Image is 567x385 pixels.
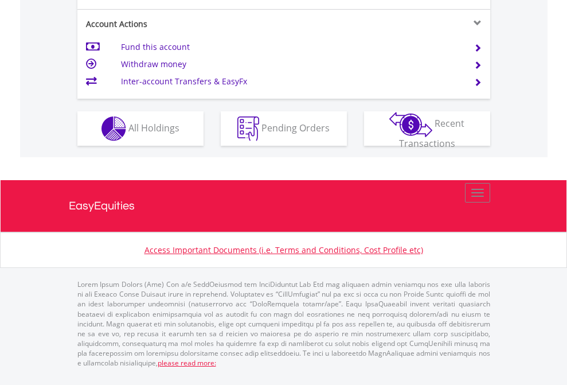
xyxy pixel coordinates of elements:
[77,111,204,146] button: All Holdings
[69,180,499,232] a: EasyEquities
[158,358,216,368] a: please read more:
[121,38,460,56] td: Fund this account
[128,121,179,134] span: All Holdings
[121,56,460,73] td: Withdraw money
[221,111,347,146] button: Pending Orders
[237,116,259,141] img: pending_instructions-wht.png
[77,279,490,368] p: Lorem Ipsum Dolors (Ame) Con a/e SeddOeiusmod tem InciDiduntut Lab Etd mag aliquaen admin veniamq...
[121,73,460,90] td: Inter-account Transfers & EasyFx
[101,116,126,141] img: holdings-wht.png
[364,111,490,146] button: Recent Transactions
[77,18,284,30] div: Account Actions
[144,244,423,255] a: Access Important Documents (i.e. Terms and Conditions, Cost Profile etc)
[261,121,330,134] span: Pending Orders
[389,112,432,137] img: transactions-zar-wht.png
